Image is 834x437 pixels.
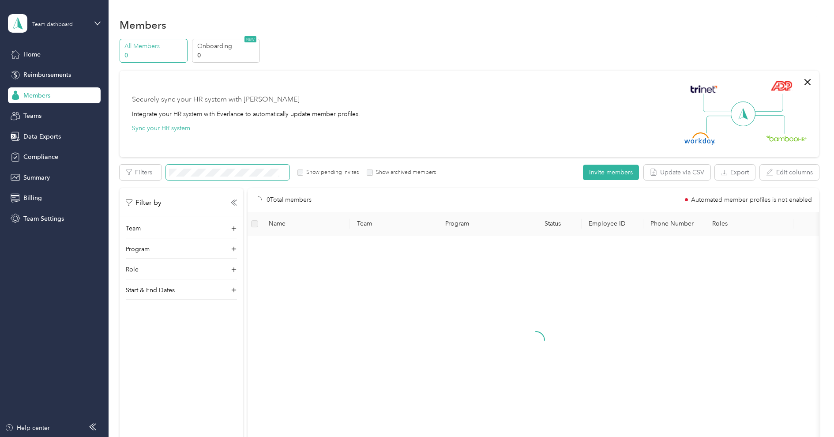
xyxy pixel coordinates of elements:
[684,132,715,145] img: Workday
[703,94,734,113] img: Line Left Up
[583,165,639,180] button: Invite members
[438,212,524,236] th: Program
[23,132,61,141] span: Data Exports
[754,115,785,134] img: Line Right Down
[262,212,350,236] th: Name
[691,197,812,203] span: Automated member profiles is not enabled
[524,212,582,236] th: Status
[785,388,834,437] iframe: Everlance-gr Chat Button Frame
[23,111,41,121] span: Teams
[267,195,312,205] p: 0 Total members
[120,165,162,180] button: Filters
[132,124,190,133] button: Sync your HR system
[643,212,705,236] th: Phone Number
[132,109,360,119] div: Integrate your HR system with Everlance to automatically update member profiles.
[23,173,50,182] span: Summary
[269,220,343,227] span: Name
[582,212,643,236] th: Employee ID
[132,94,300,105] div: Securely sync your HR system with [PERSON_NAME]
[32,22,73,27] div: Team dashboard
[752,94,783,112] img: Line Right Up
[373,169,436,177] label: Show archived members
[197,51,257,60] p: 0
[23,91,50,100] span: Members
[23,70,71,79] span: Reimbursements
[760,165,819,180] button: Edit columns
[120,20,166,30] h1: Members
[705,212,793,236] th: Roles
[303,169,359,177] label: Show pending invites
[23,214,64,223] span: Team Settings
[715,165,755,180] button: Export
[126,224,141,233] p: Team
[244,36,256,42] span: NEW
[706,115,737,133] img: Line Left Down
[197,41,257,51] p: Onboarding
[124,41,184,51] p: All Members
[126,245,150,254] p: Program
[23,50,41,59] span: Home
[23,152,58,162] span: Compliance
[5,423,50,433] button: Help center
[350,212,438,236] th: Team
[126,265,139,274] p: Role
[766,135,807,141] img: BambooHR
[126,197,162,208] p: Filter by
[644,165,710,180] button: Update via CSV
[23,193,42,203] span: Billing
[688,83,719,95] img: Trinet
[770,81,792,91] img: ADP
[126,286,175,295] p: Start & End Dates
[124,51,184,60] p: 0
